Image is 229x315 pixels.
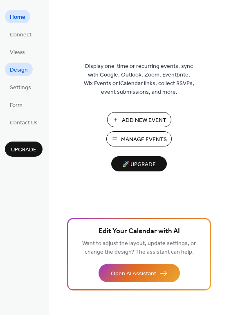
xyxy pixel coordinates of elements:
span: Contact Us [10,119,38,127]
a: Settings [5,80,36,94]
span: Views [10,48,25,57]
span: Home [10,13,25,22]
a: Contact Us [5,115,43,129]
a: Connect [5,27,36,41]
span: Form [10,101,22,110]
span: Settings [10,83,31,92]
span: Design [10,66,28,74]
span: Add New Event [122,116,166,125]
a: Home [5,10,30,23]
button: Upgrade [5,142,43,157]
span: Want to adjust the layout, update settings, or change the design? The assistant can help. [82,238,196,258]
a: Form [5,98,27,111]
span: Connect [10,31,31,39]
button: Add New Event [107,112,171,127]
span: Manage Events [121,135,167,144]
a: Design [5,63,33,76]
span: Edit Your Calendar with AI [99,226,180,237]
a: Views [5,45,30,59]
button: Open AI Assistant [99,264,180,282]
span: Upgrade [11,146,36,154]
button: Manage Events [106,131,172,146]
button: 🚀 Upgrade [111,156,167,171]
span: Open AI Assistant [111,270,156,278]
span: 🚀 Upgrade [116,159,162,170]
span: Display one-time or recurring events, sync with Google, Outlook, Zoom, Eventbrite, Wix Events or ... [84,62,194,97]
